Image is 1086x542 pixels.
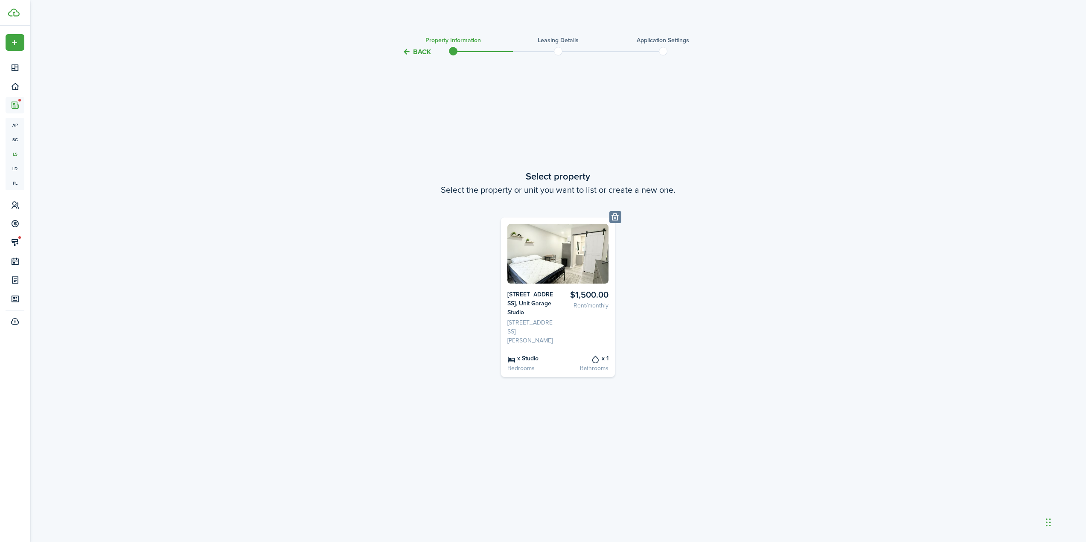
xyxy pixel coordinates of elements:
[637,36,689,45] h3: Application settings
[402,47,431,56] button: Back
[8,9,20,17] img: TenantCloud
[379,169,737,183] wizard-step-header-title: Select property
[507,354,555,363] card-listing-title: x Studio
[507,290,555,317] card-listing-title: [STREET_ADDRESS], Unit Garage Studio
[6,147,24,161] a: ls
[6,132,24,147] a: sc
[561,301,609,310] card-listing-description: Rent/monthly
[561,364,609,373] card-listing-description: Bathrooms
[6,161,24,176] a: ld
[507,224,609,284] img: Listing avatar
[538,36,579,45] h3: Leasing details
[6,118,24,132] a: ap
[1043,501,1086,542] iframe: Chat Widget
[6,34,24,51] button: Open menu
[379,183,737,196] wizard-step-header-description: Select the property or unit you want to list or create a new one.
[1046,510,1051,535] div: Drag
[561,290,609,300] card-listing-title: $1,500.00
[507,364,555,373] card-listing-description: Bedrooms
[507,318,555,345] card-listing-description: [STREET_ADDRESS][PERSON_NAME]
[6,176,24,190] a: pl
[609,211,621,223] button: Delete
[425,36,481,45] h3: Property information
[561,354,609,363] card-listing-title: x 1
